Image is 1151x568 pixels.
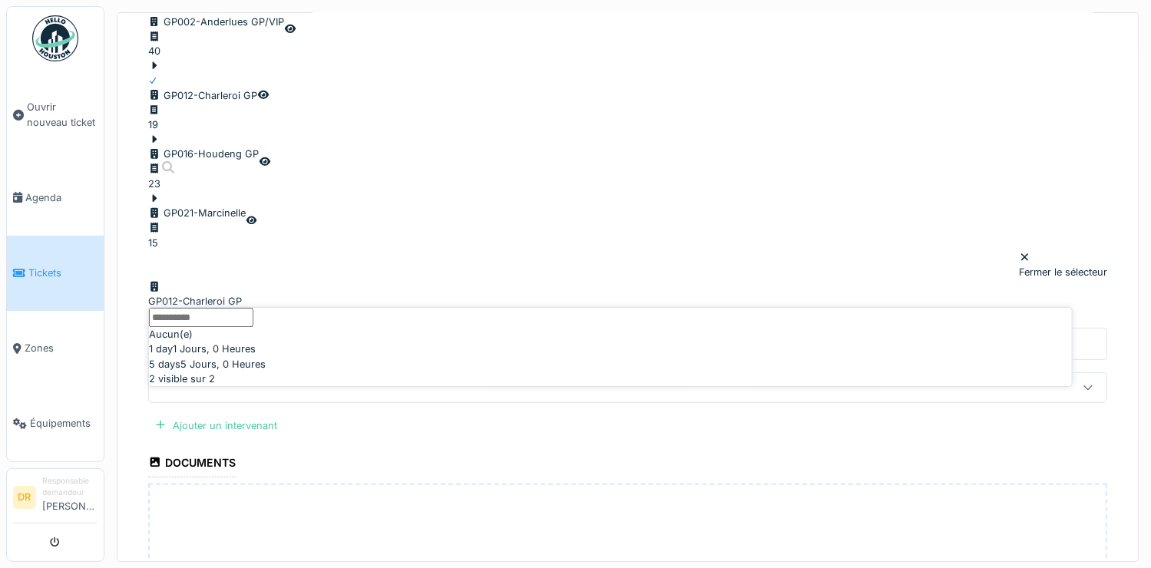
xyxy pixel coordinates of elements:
[28,266,98,280] span: Tickets
[148,294,1107,309] div: GP012-Charleroi GP
[148,147,259,161] div: GP016-Houdeng GP
[1019,250,1107,279] div: Fermer le sélecteur
[42,475,98,520] li: [PERSON_NAME]
[13,486,36,509] li: DR
[148,44,167,58] div: 40
[7,311,104,386] a: Zones
[30,416,98,431] span: Équipements
[42,475,98,499] div: Responsable demandeur
[7,386,104,461] a: Équipements
[7,236,104,311] a: Tickets
[148,451,236,477] div: Documents
[32,15,78,61] img: Badge_color-CXgf-gQk.svg
[149,342,1072,356] div: 1 day
[27,100,98,129] span: Ouvrir nouveau ticket
[148,415,283,436] div: Ajouter un intervenant
[148,236,167,250] div: 15
[180,358,266,370] span: 5 Jours, 0 Heures
[148,15,284,29] div: GP002-Anderlues GP/VIP
[149,327,1072,342] div: Aucun(e)
[148,206,246,220] div: GP021-Marcinelle
[148,117,167,132] div: 19
[173,343,256,355] span: 1 Jours, 0 Heures
[148,88,257,103] div: GP012-Charleroi GP
[7,160,104,235] a: Agenda
[13,475,98,523] a: DR Responsable demandeur[PERSON_NAME]
[148,177,167,191] div: 23
[25,190,98,205] span: Agenda
[25,341,98,355] span: Zones
[149,357,1072,372] div: 5 days
[7,70,104,160] a: Ouvrir nouveau ticket
[149,372,1072,386] div: 2 visible sur 2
